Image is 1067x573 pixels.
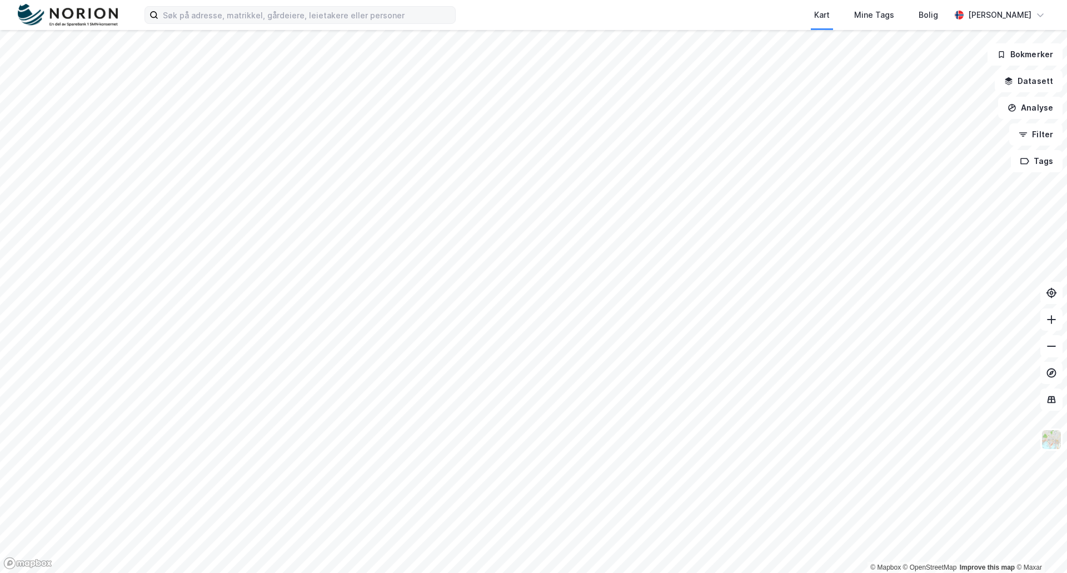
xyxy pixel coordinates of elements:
img: Z [1041,429,1062,450]
div: Kart [814,8,830,22]
a: Mapbox homepage [3,557,52,570]
a: Mapbox [870,564,901,571]
div: [PERSON_NAME] [968,8,1031,22]
a: OpenStreetMap [903,564,957,571]
button: Analyse [998,97,1063,119]
button: Bokmerker [988,43,1063,66]
button: Datasett [995,70,1063,92]
input: Søk på adresse, matrikkel, gårdeiere, leietakere eller personer [158,7,455,23]
button: Filter [1009,123,1063,146]
button: Tags [1011,150,1063,172]
iframe: Chat Widget [1011,520,1067,573]
img: norion-logo.80e7a08dc31c2e691866.png [18,4,118,27]
div: Mine Tags [854,8,894,22]
a: Improve this map [960,564,1015,571]
div: Bolig [919,8,938,22]
div: Kontrollprogram for chat [1011,520,1067,573]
